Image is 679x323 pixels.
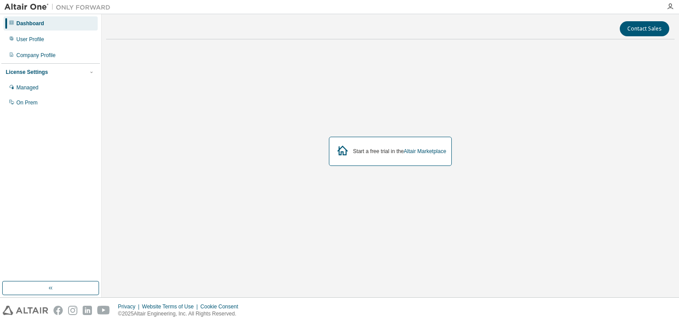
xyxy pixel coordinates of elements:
[68,306,77,315] img: instagram.svg
[118,310,244,318] p: © 2025 Altair Engineering, Inc. All Rights Reserved.
[16,20,44,27] div: Dashboard
[142,303,200,310] div: Website Terms of Use
[620,21,669,36] button: Contact Sales
[53,306,63,315] img: facebook.svg
[6,69,48,76] div: License Settings
[118,303,142,310] div: Privacy
[200,303,243,310] div: Cookie Consent
[404,148,446,154] a: Altair Marketplace
[4,3,115,12] img: Altair One
[16,84,38,91] div: Managed
[97,306,110,315] img: youtube.svg
[16,99,38,106] div: On Prem
[16,36,44,43] div: User Profile
[353,148,446,155] div: Start a free trial in the
[16,52,56,59] div: Company Profile
[83,306,92,315] img: linkedin.svg
[3,306,48,315] img: altair_logo.svg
